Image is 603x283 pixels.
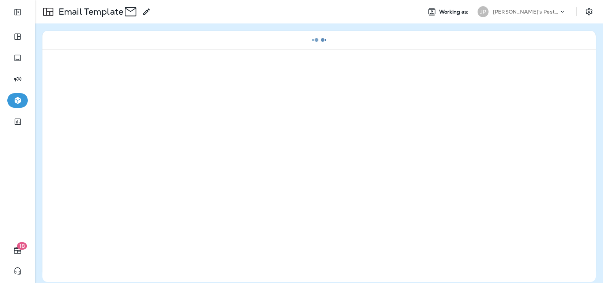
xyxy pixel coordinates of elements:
p: [PERSON_NAME]'s Pest Control - [GEOGRAPHIC_DATA] [493,9,559,15]
button: Settings [583,5,596,18]
button: 18 [7,243,28,258]
button: Expand Sidebar [7,5,28,19]
span: 18 [17,242,27,250]
p: Email Template [56,6,123,17]
span: Working as: [439,9,470,15]
div: JP [478,6,489,17]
